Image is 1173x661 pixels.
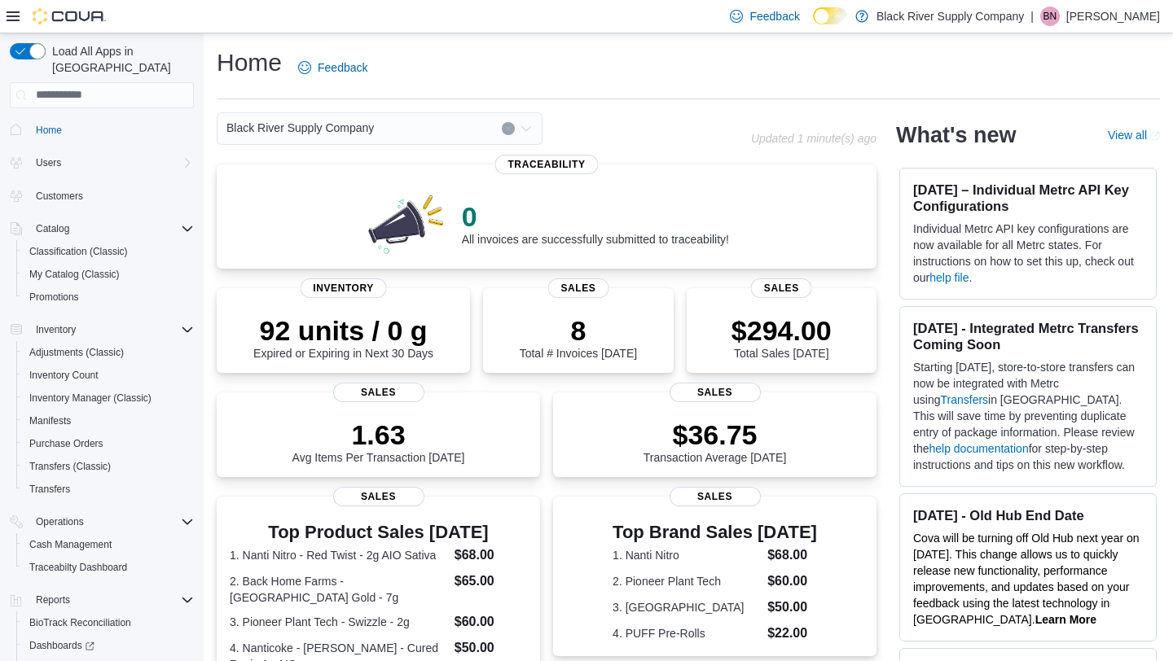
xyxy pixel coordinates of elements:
span: BioTrack Reconciliation [29,616,131,629]
span: Sales [670,383,761,402]
a: Adjustments (Classic) [23,343,130,362]
a: Inventory Count [23,366,105,385]
span: Catalog [36,222,69,235]
span: Inventory [36,323,76,336]
a: help documentation [929,442,1028,455]
span: Classification (Classic) [29,245,128,258]
span: Traceabilty Dashboard [23,558,194,577]
a: Cash Management [23,535,118,554]
span: Purchase Orders [23,434,194,453]
a: My Catalog (Classic) [23,265,126,284]
p: Updated 1 minute(s) ago [751,132,876,145]
dd: $65.00 [455,571,527,591]
button: My Catalog (Classic) [16,263,200,286]
p: $294.00 [731,314,832,347]
span: Sales [333,487,424,506]
div: Total # Invoices [DATE] [520,314,637,360]
span: Customers [29,186,194,206]
span: Inventory Count [29,369,99,382]
span: Transfers (Classic) [23,457,194,476]
button: Inventory Count [16,364,200,387]
span: Adjustments (Classic) [23,343,194,362]
span: Sales [751,278,812,298]
button: Traceabilty Dashboard [16,556,200,579]
dd: $60.00 [455,612,527,632]
span: Traceabilty Dashboard [29,561,127,574]
div: Avg Items Per Transaction [DATE] [292,418,465,464]
button: Open list of options [520,122,533,135]
span: Reports [36,593,70,606]
input: Dark Mode [813,7,847,24]
h2: What's new [896,122,1016,148]
dt: 3. Pioneer Plant Tech - Swizzle - 2g [230,614,448,630]
span: Home [36,124,62,137]
button: Inventory [3,318,200,341]
button: Clear input [502,122,515,135]
span: Operations [36,515,84,528]
a: Manifests [23,411,77,431]
span: Dark Mode [813,24,814,25]
button: Transfers (Classic) [16,455,200,478]
span: Cash Management [23,535,194,554]
button: Users [3,151,200,174]
img: Cova [33,8,106,24]
dt: 4. PUFF Pre-Rolls [613,625,761,641]
span: Inventory Manager (Classic) [29,392,152,405]
button: Manifests [16,409,200,432]
span: Feedback [318,59,367,76]
h3: Top Brand Sales [DATE] [613,523,817,542]
p: Black River Supply Company [876,7,1024,26]
span: Transfers [23,479,194,499]
span: Catalog [29,219,194,239]
dd: $60.00 [767,571,817,591]
span: Purchase Orders [29,437,103,450]
a: Customers [29,186,90,206]
span: Adjustments (Classic) [29,346,124,359]
span: Home [29,120,194,140]
a: BioTrack Reconciliation [23,613,138,633]
span: BioTrack Reconciliation [23,613,194,633]
a: Home [29,120,68,140]
span: Manifests [23,411,194,431]
h3: [DATE] - Integrated Metrc Transfers Coming Soon [913,320,1143,352]
button: Users [29,153,68,173]
a: View allExternal link [1108,129,1160,142]
p: 0 [462,200,729,233]
dt: 1. Nanti Nitro - Red Twist - 2g AIO Sativa [230,547,448,563]
span: Cash Management [29,538,112,551]
span: Reports [29,590,194,610]
span: Dashboards [29,639,94,652]
span: Manifests [29,414,71,427]
span: Inventory Count [23,366,194,385]
p: | [1030,7,1034,26]
a: Classification (Classic) [23,242,134,261]
span: Operations [29,512,194,532]
button: Purchase Orders [16,432,200,455]
span: Transfers (Classic) [29,460,111,473]
span: Dashboards [23,636,194,655]
span: Feedback [749,8,799,24]
dt: 2. Back Home Farms - [GEOGRAPHIC_DATA] Gold - 7g [230,573,448,606]
span: Sales [670,487,761,506]
dd: $50.00 [767,598,817,617]
span: Promotions [23,287,194,307]
span: Traceability [494,155,598,174]
span: Customers [36,190,83,203]
button: Transfers [16,478,200,501]
dt: 3. [GEOGRAPHIC_DATA] [613,599,761,615]
a: Transfers [940,393,988,406]
a: Learn More [1035,613,1096,626]
span: Users [36,156,61,169]
div: Transaction Average [DATE] [644,418,787,464]
button: Promotions [16,286,200,309]
span: My Catalog (Classic) [23,265,194,284]
button: Catalog [29,219,76,239]
p: 92 units / 0 g [253,314,433,347]
p: $36.75 [644,418,787,451]
button: Adjustments (Classic) [16,341,200,364]
button: Reports [29,590,77,610]
span: Black River Supply Company [226,118,374,138]
button: Customers [3,184,200,208]
span: Cova will be turning off Old Hub next year on [DATE]. This change allows us to quickly release ne... [913,532,1140,626]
